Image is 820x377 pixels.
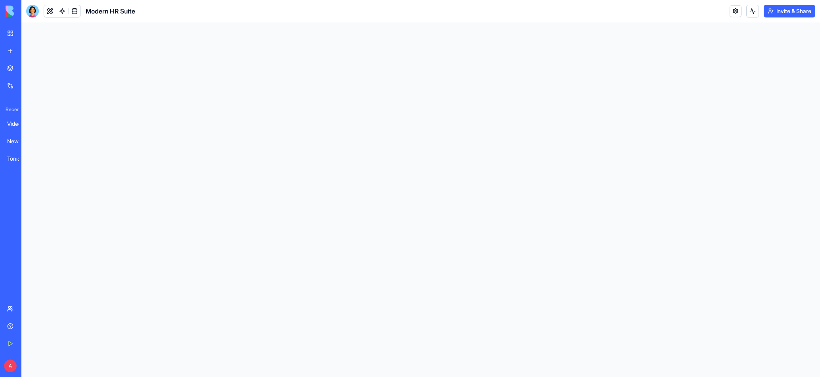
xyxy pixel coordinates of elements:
a: New App [2,133,34,149]
a: Tonic TV Ad Manager [2,151,34,167]
span: Recent [2,106,19,113]
span: Modern HR Suite [86,6,135,16]
a: Video Production Email Hub [2,116,34,132]
button: Invite & Share [764,5,815,17]
div: Tonic TV Ad Manager [7,155,29,163]
div: New App [7,137,29,145]
img: logo [6,6,55,17]
span: A [4,360,17,372]
div: Video Production Email Hub [7,120,29,128]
